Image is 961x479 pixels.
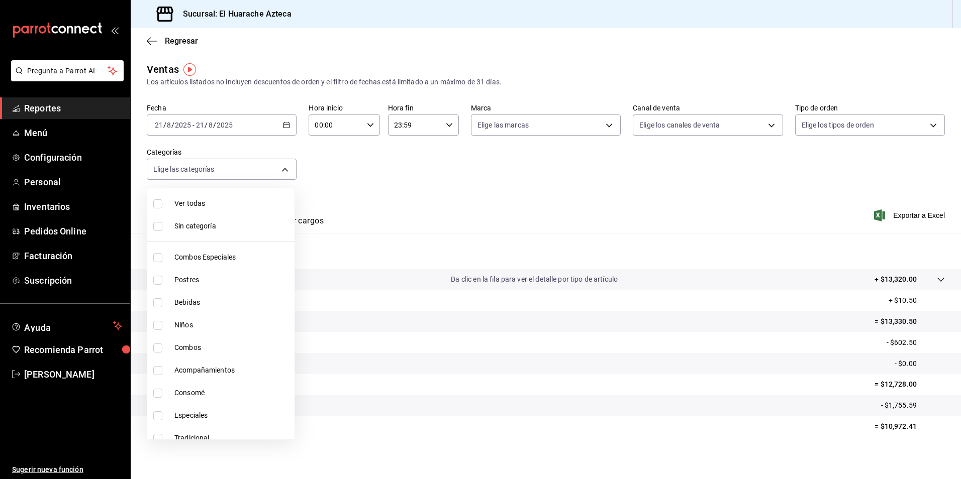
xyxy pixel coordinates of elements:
[183,63,196,76] img: Tooltip marker
[174,410,291,421] span: Especiales
[174,342,291,353] span: Combos
[174,221,291,231] span: Sin categoría
[174,198,291,209] span: Ver todas
[174,433,291,443] span: Tradicional
[174,388,291,398] span: Consomé
[174,365,291,376] span: Acompañamientos
[174,252,291,263] span: Combos Especiales
[174,297,291,308] span: Bebidas
[174,320,291,330] span: Niños
[174,275,291,285] span: Postres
